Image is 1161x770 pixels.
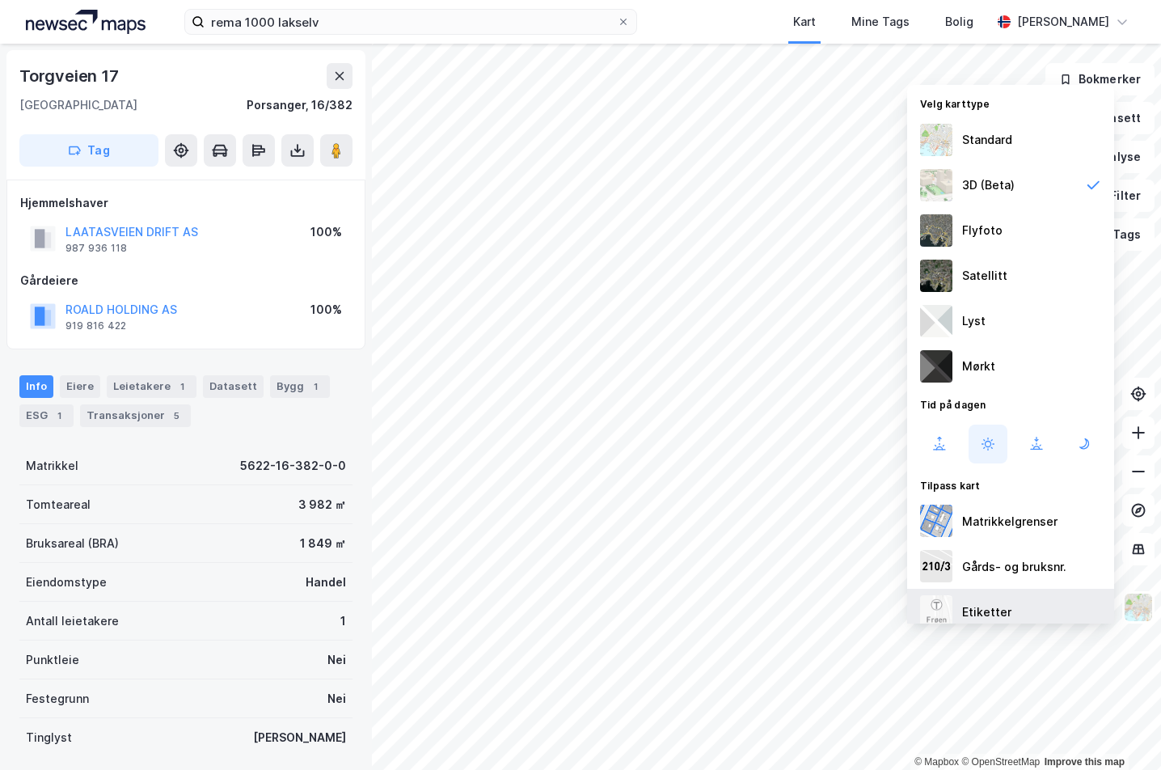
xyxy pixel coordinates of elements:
div: Matrikkelgrenser [962,512,1058,531]
div: Gårds- og bruksnr. [962,557,1066,577]
img: cadastreKeys.547ab17ec502f5a4ef2b.jpeg [920,550,952,582]
div: Etiketter [962,603,1011,622]
img: Z [920,169,952,201]
div: Festegrunn [26,689,89,709]
button: Filter [1077,180,1155,212]
div: Transaksjoner [80,404,191,427]
div: Gårdeiere [20,271,352,290]
div: [PERSON_NAME] [253,728,346,747]
div: [PERSON_NAME] [1017,12,1109,32]
div: Datasett [203,375,264,398]
div: [GEOGRAPHIC_DATA] [19,95,137,115]
button: Tags [1079,218,1155,251]
img: Z [920,214,952,247]
div: 5 [168,408,184,424]
img: nCdM7BzjoCAAAAAElFTkSuQmCC [920,350,952,383]
img: Z [920,595,952,628]
div: 1 [307,379,323,395]
div: Hjemmelshaver [20,193,352,213]
input: Søk på adresse, matrikkel, gårdeiere, leietakere eller personer [205,10,617,34]
div: 1 [174,379,190,395]
div: Satellitt [962,266,1007,286]
div: Torgveien 17 [19,63,122,89]
a: Improve this map [1045,756,1125,768]
div: Standard [962,130,1012,150]
div: Nei [327,650,346,670]
div: Bolig [945,12,973,32]
div: 100% [310,300,342,319]
div: Matrikkel [26,456,78,476]
div: Handel [306,573,346,592]
img: logo.a4113a55bc3d86da70a041830d287a7e.svg [26,10,146,34]
div: Velg karttype [907,88,1114,117]
div: 1 849 ㎡ [300,534,346,553]
div: 100% [310,222,342,242]
div: Leietakere [107,375,196,398]
img: luj3wr1y2y3+OchiMxRmMxRlscgabnMEmZ7DJGWxyBpucwSZnsMkZbHIGm5zBJmewyRlscgabnMEmZ7DJGWxyBpucwSZnsMkZ... [920,305,952,337]
div: Punktleie [26,650,79,670]
iframe: Chat Widget [1080,692,1161,770]
div: 5622-16-382-0-0 [240,456,346,476]
div: 3D (Beta) [962,176,1015,195]
div: Bruksareal (BRA) [26,534,119,553]
img: cadastreBorders.cfe08de4b5ddd52a10de.jpeg [920,505,952,537]
div: Tinglyst [26,728,72,747]
button: Bokmerker [1045,63,1155,95]
div: Antall leietakere [26,611,119,631]
div: Tomteareal [26,495,91,514]
div: 3 982 ㎡ [298,495,346,514]
div: Kart [793,12,816,32]
div: Info [19,375,53,398]
div: 1 [51,408,67,424]
div: Tid på dagen [907,389,1114,418]
button: Tag [19,134,158,167]
img: Z [1123,592,1154,623]
div: 1 [340,611,346,631]
div: Lyst [962,311,986,331]
img: 9k= [920,260,952,292]
div: 987 936 118 [65,242,127,255]
div: 919 816 422 [65,319,126,332]
a: OpenStreetMap [961,756,1040,768]
div: ESG [19,404,74,427]
img: Z [920,124,952,156]
div: Eiere [60,375,100,398]
div: Mørkt [962,357,995,376]
div: Bygg [270,375,330,398]
div: Flyfoto [962,221,1003,240]
div: Tilpass kart [907,470,1114,499]
a: Mapbox [914,756,959,768]
div: Eiendomstype [26,573,107,592]
div: Nei [327,689,346,709]
div: Porsanger, 16/382 [247,95,353,115]
div: Mine Tags [851,12,910,32]
div: Kontrollprogram for chat [1080,692,1161,770]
